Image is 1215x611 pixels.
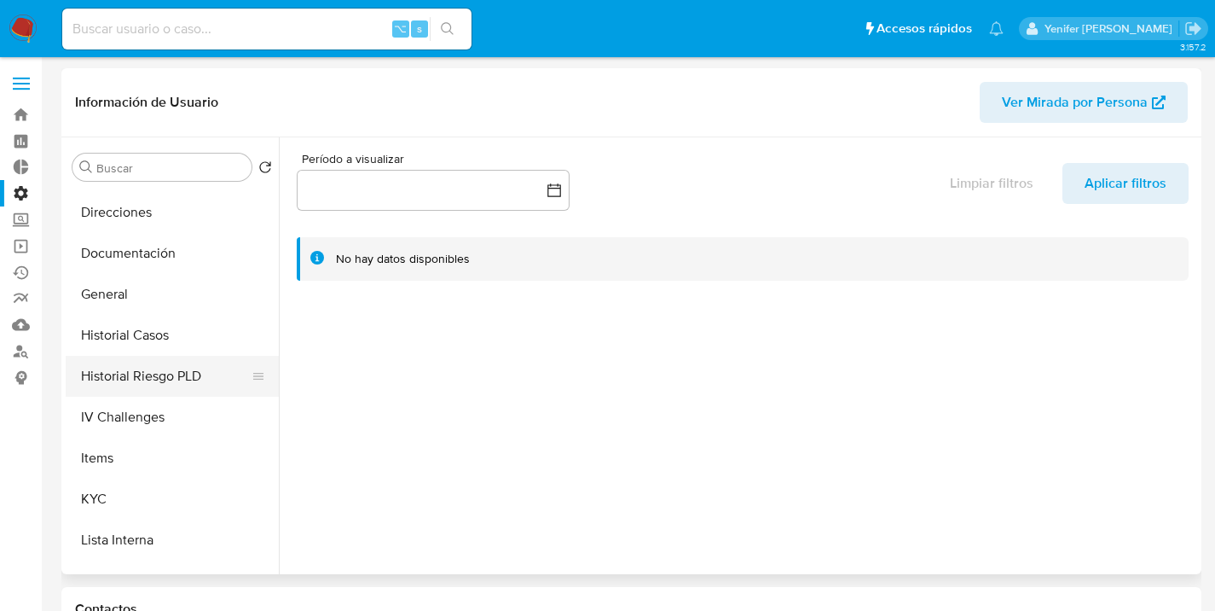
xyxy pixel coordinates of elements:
[980,82,1188,123] button: Ver Mirada por Persona
[66,233,279,274] button: Documentación
[66,397,279,438] button: IV Challenges
[66,438,279,479] button: Items
[66,561,279,602] button: Listas Externas
[1184,20,1202,38] a: Salir
[96,160,245,176] input: Buscar
[75,94,218,111] h1: Información de Usuario
[877,20,972,38] span: Accesos rápidos
[66,356,265,397] button: Historial Riesgo PLD
[258,160,272,179] button: Volver al orden por defecto
[62,18,472,40] input: Buscar usuario o caso...
[430,17,465,41] button: search-icon
[1044,20,1178,37] p: yenifer.pena@mercadolibre.com
[394,20,407,37] span: ⌥
[989,21,1004,36] a: Notificaciones
[66,192,279,233] button: Direcciones
[66,520,279,561] button: Lista Interna
[417,20,422,37] span: s
[66,315,279,356] button: Historial Casos
[66,479,279,520] button: KYC
[66,274,279,315] button: General
[1002,82,1148,123] span: Ver Mirada por Persona
[79,160,93,174] button: Buscar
